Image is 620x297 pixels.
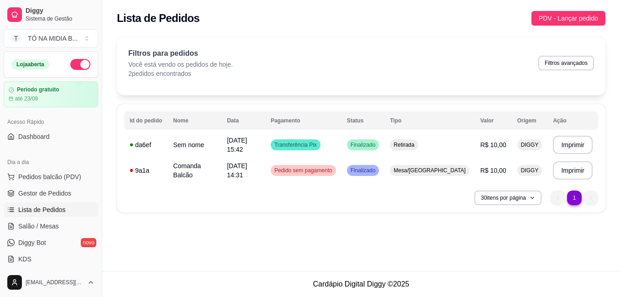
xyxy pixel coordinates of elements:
[128,48,233,59] p: Filtros para pedidos
[4,271,98,293] button: [EMAIL_ADDRESS][DOMAIN_NAME]
[168,111,221,130] th: Nome
[11,34,21,43] span: T
[128,69,233,78] p: 2 pedidos encontrados
[538,56,594,70] button: Filtros avançados
[531,11,605,26] button: PDV - Lançar pedido
[4,129,98,144] a: Dashboard
[18,255,32,264] span: KDS
[124,111,168,130] th: Id do pedido
[28,34,78,43] div: TÔ NA MIDIA B ...
[519,167,541,174] span: DIGGY
[539,13,598,23] span: PDV - Lançar pedido
[273,141,319,148] span: Transferência Pix
[227,137,247,153] span: [DATE] 15:42
[26,279,84,286] span: [EMAIL_ADDRESS][DOMAIN_NAME]
[4,202,98,217] a: Lista de Pedidos
[4,170,98,184] button: Pedidos balcão (PDV)
[553,161,593,180] button: Imprimir
[18,222,59,231] span: Salão / Mesas
[480,141,506,148] span: R$ 10,00
[265,111,342,130] th: Pagamento
[4,4,98,26] a: DiggySistema de Gestão
[221,111,265,130] th: Data
[18,238,46,247] span: Diggy Bot
[474,191,541,205] button: 30itens por página
[130,140,162,149] div: da6ef
[4,29,98,48] button: Select a team
[553,136,593,154] button: Imprimir
[70,59,90,70] button: Alterar Status
[480,167,506,174] span: R$ 10,00
[130,166,162,175] div: 9a1a
[11,59,49,69] div: Loja aberta
[349,167,378,174] span: Finalizado
[546,186,603,210] nav: pagination navigation
[4,219,98,233] a: Salão / Mesas
[4,252,98,266] a: KDS
[15,95,38,102] article: até 23/09
[26,7,95,15] span: Diggy
[4,155,98,170] div: Dia a dia
[117,11,200,26] h2: Lista de Pedidos
[475,111,512,130] th: Valor
[512,111,548,130] th: Origem
[128,60,233,69] p: Você está vendo os pedidos de hoje.
[18,205,66,214] span: Lista de Pedidos
[567,191,582,205] li: pagination item 1 active
[547,111,598,130] th: Ação
[273,167,334,174] span: Pedido sem pagamento
[227,162,247,179] span: [DATE] 14:31
[4,81,98,107] a: Período gratuitoaté 23/09
[4,115,98,129] div: Acesso Rápido
[168,132,221,158] td: Sem nome
[4,235,98,250] a: Diggy Botnovo
[17,86,59,93] article: Período gratuito
[392,167,468,174] span: Mesa/[GEOGRAPHIC_DATA]
[519,141,541,148] span: DIGGY
[342,111,385,130] th: Status
[102,271,620,297] footer: Cardápio Digital Diggy © 2025
[349,141,378,148] span: Finalizado
[384,111,475,130] th: Tipo
[168,158,221,183] td: Comanda Balcão
[18,189,71,198] span: Gestor de Pedidos
[392,141,416,148] span: Retirada
[4,186,98,201] a: Gestor de Pedidos
[26,15,95,22] span: Sistema de Gestão
[18,172,81,181] span: Pedidos balcão (PDV)
[18,132,50,141] span: Dashboard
